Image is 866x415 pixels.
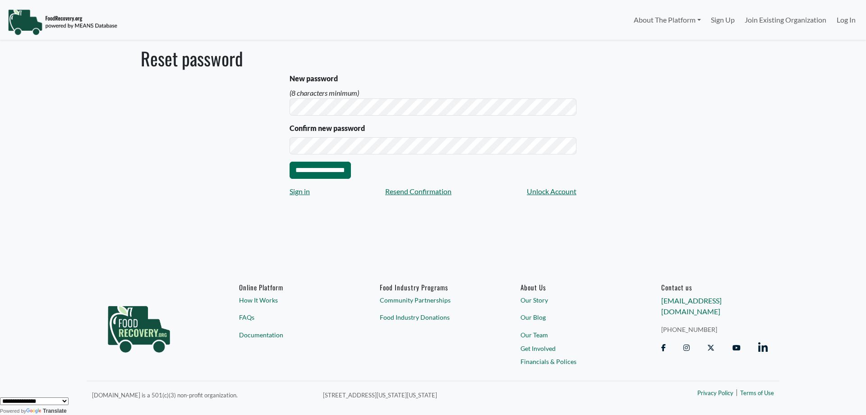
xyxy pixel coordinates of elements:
span: | [736,387,738,398]
a: Join Existing Organization [740,11,831,29]
a: Community Partnerships [380,295,486,305]
a: Financials & Polices [521,357,627,366]
a: Terms of Use [740,389,774,398]
a: Unlock Account [527,186,576,197]
label: Confirm new password [290,123,365,134]
h6: Food Industry Programs [380,283,486,291]
p: [STREET_ADDRESS][US_STATE][US_STATE] [323,389,601,400]
a: Food Industry Donations [380,312,486,322]
img: Google Translate [26,408,43,415]
img: NavigationLogo_FoodRecovery-91c16205cd0af1ed486a0f1a7774a6544ea792ac00100771e7dd3ec7c0e58e41.png [8,9,117,36]
a: [EMAIL_ADDRESS][DOMAIN_NAME] [661,296,722,316]
a: Our Blog [521,312,627,322]
a: Documentation [239,330,345,340]
h6: Online Platform [239,283,345,291]
img: food_recovery_green_logo-76242d7a27de7ed26b67be613a865d9c9037ba317089b267e0515145e5e51427.png [98,283,180,369]
a: How It Works [239,295,345,305]
a: Sign in [290,186,310,197]
h6: Contact us [661,283,768,291]
a: Privacy Policy [697,389,733,398]
a: Resend Confirmation [385,186,451,197]
p: [DOMAIN_NAME] is a 501(c)(3) non-profit organization. [92,389,312,400]
a: FAQs [239,312,345,322]
a: Our Story [521,295,627,305]
a: Log In [832,11,861,29]
a: Get Involved [521,344,627,353]
a: [PHONE_NUMBER] [661,325,768,334]
a: About Us [521,283,627,291]
a: Sign Up [706,11,740,29]
em: (8 characters minimum) [290,89,359,97]
h1: Reset password [141,47,725,69]
a: Our Team [521,330,627,340]
a: Translate [26,408,67,414]
a: About The Platform [628,11,705,29]
label: New password [290,73,338,84]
